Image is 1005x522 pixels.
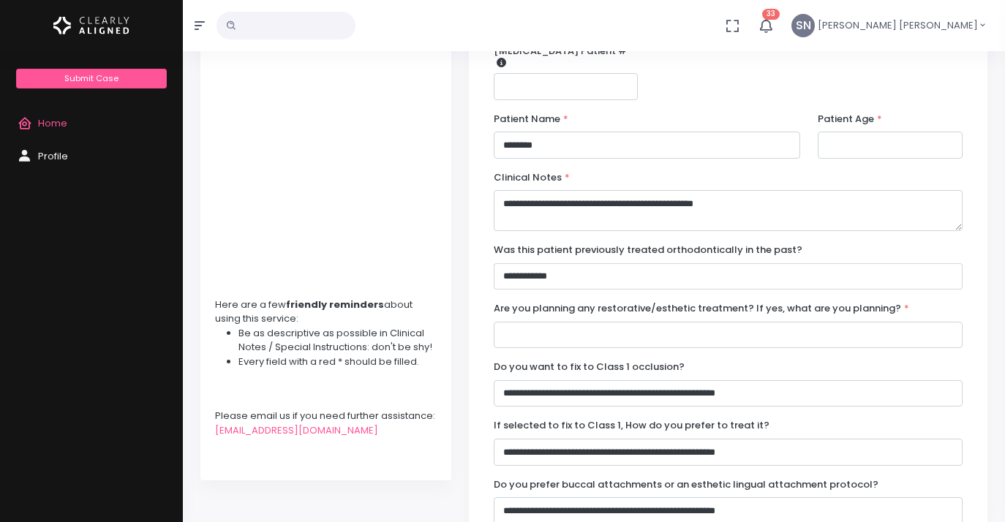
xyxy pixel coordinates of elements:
[286,298,384,311] strong: friendly reminders
[494,170,570,185] label: Clinical Notes
[818,18,978,33] span: [PERSON_NAME] [PERSON_NAME]
[53,10,129,41] img: Logo Horizontal
[215,423,378,437] a: [EMAIL_ADDRESS][DOMAIN_NAME]
[494,418,769,433] label: If selected to fix to Class 1, How do you prefer to treat it?
[494,301,909,316] label: Are you planning any restorative/esthetic treatment? If yes, what are you planning?
[215,298,437,326] div: Here are a few about using this service:
[762,9,780,20] span: 33
[791,14,815,37] span: SN
[38,149,68,163] span: Profile
[494,112,568,126] label: Patient Name
[818,112,882,126] label: Patient Age
[38,116,67,130] span: Home
[64,72,118,84] span: Submit Case
[494,44,639,68] label: [MEDICAL_DATA] Patient #
[238,326,437,355] li: Be as descriptive as possible in Clinical Notes / Special Instructions: don't be shy!
[494,477,878,492] label: Do you prefer buccal attachments or an esthetic lingual attachment protocol?
[494,360,685,374] label: Do you want to fix to Class 1 occlusion?
[238,355,437,369] li: Every field with a red * should be filled.
[494,243,802,257] label: Was this patient previously treated orthodontically in the past?
[16,69,166,88] a: Submit Case
[215,409,437,423] div: Please email us if you need further assistance:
